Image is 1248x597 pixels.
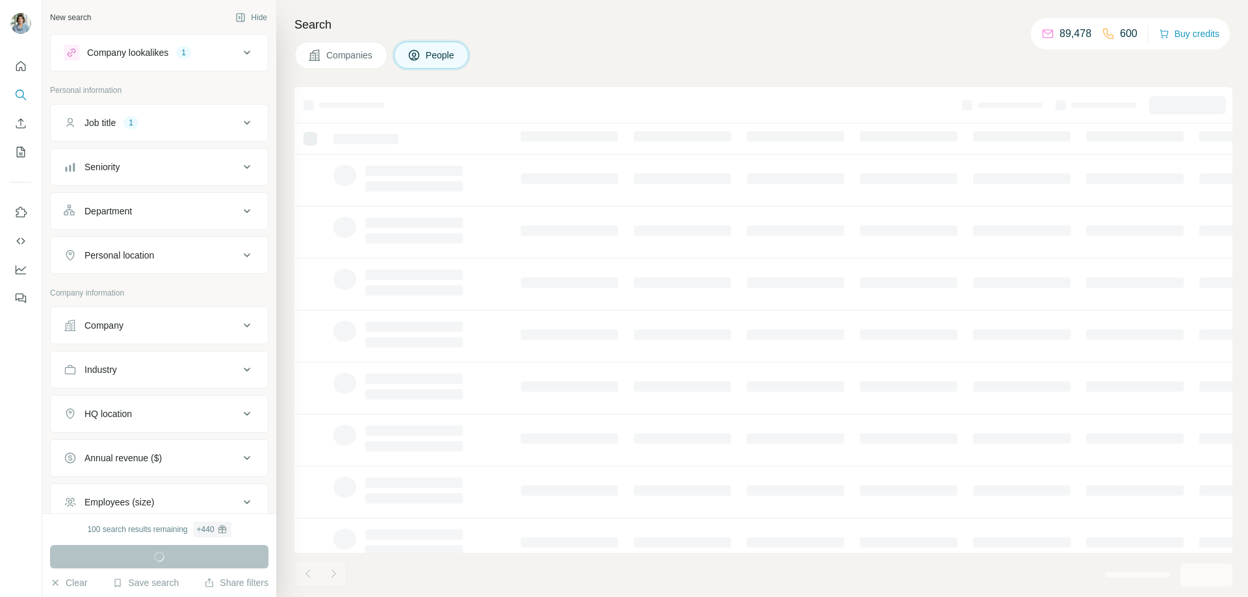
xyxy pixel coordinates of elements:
[1120,26,1137,42] p: 600
[50,287,268,299] p: Company information
[10,229,31,253] button: Use Surfe API
[226,8,276,27] button: Hide
[1159,25,1219,43] button: Buy credits
[51,196,268,227] button: Department
[10,55,31,78] button: Quick start
[51,151,268,183] button: Seniority
[84,160,120,173] div: Seniority
[87,522,231,537] div: 100 search results remaining
[10,13,31,34] img: Avatar
[51,398,268,429] button: HQ location
[51,240,268,271] button: Personal location
[176,47,191,58] div: 1
[10,83,31,107] button: Search
[1059,26,1091,42] p: 89,478
[10,258,31,281] button: Dashboard
[10,112,31,135] button: Enrich CSV
[87,46,168,59] div: Company lookalikes
[51,442,268,474] button: Annual revenue ($)
[112,576,179,589] button: Save search
[84,496,154,509] div: Employees (size)
[84,205,132,218] div: Department
[51,487,268,518] button: Employees (size)
[51,107,268,138] button: Job title1
[51,354,268,385] button: Industry
[197,524,214,535] div: + 440
[50,12,91,23] div: New search
[426,49,456,62] span: People
[84,319,123,332] div: Company
[84,363,117,376] div: Industry
[326,49,374,62] span: Companies
[10,286,31,310] button: Feedback
[84,451,162,464] div: Annual revenue ($)
[10,140,31,164] button: My lists
[294,16,1232,34] h4: Search
[84,116,116,129] div: Job title
[123,117,138,129] div: 1
[84,407,132,420] div: HQ location
[50,576,87,589] button: Clear
[51,37,268,68] button: Company lookalikes1
[51,310,268,341] button: Company
[204,576,268,589] button: Share filters
[10,201,31,224] button: Use Surfe on LinkedIn
[50,84,268,96] p: Personal information
[84,249,154,262] div: Personal location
